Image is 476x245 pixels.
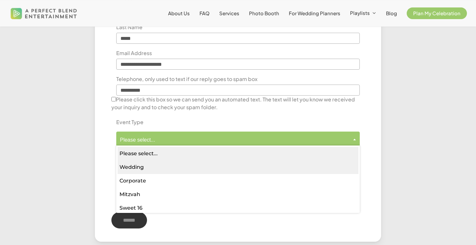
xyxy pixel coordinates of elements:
[116,132,359,148] span: Please select...
[117,137,359,143] span: Please select...
[111,179,188,186] label: How did you hear about us?
[386,10,397,16] span: Blog
[249,10,279,16] span: Photo Booth
[386,11,397,16] a: Blog
[118,188,358,201] li: Mitzvah
[111,153,153,160] label: Venue Name
[168,10,190,16] span: About Us
[413,10,460,16] span: Plan My Celebration
[199,11,210,16] a: FAQ
[219,11,239,16] a: Services
[199,10,210,16] span: FAQ
[118,174,358,188] li: Corporate
[111,23,147,31] label: Last Name
[350,10,370,16] span: Playlists
[118,160,358,174] li: Wedding
[111,96,364,111] label: Please click this box so we can send you an automated text. The text will let you know we receive...
[111,75,262,83] label: Telephone, only used to text if our reply goes to spam box
[118,147,358,160] li: Please select...
[168,11,190,16] a: About Us
[9,3,79,24] img: A Perfect Blend Entertainment
[111,49,157,57] label: Email Address
[118,201,358,215] li: Sweet 16
[350,10,376,16] a: Playlists
[289,11,340,16] a: For Wedding Planners
[289,10,340,16] span: For Wedding Planners
[111,118,148,126] label: Event Type
[249,11,279,16] a: Photo Booth
[407,11,467,16] a: Plan My Celebration
[219,10,239,16] span: Services
[111,97,116,101] input: Please click this box so we can send you an automated text. The text will let you know we receive...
